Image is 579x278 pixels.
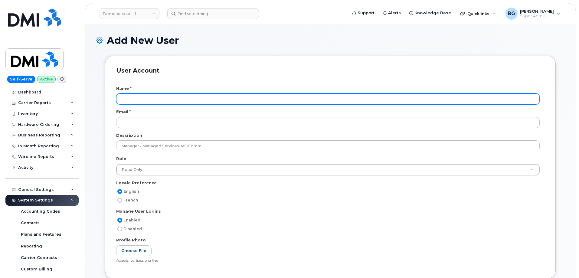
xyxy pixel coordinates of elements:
label: Locale Preference [116,180,157,186]
label: Description [116,132,142,138]
label: Role [116,156,126,162]
h1: Add New User [96,35,565,46]
input: Disabled [117,227,122,231]
span: Read Only [118,167,142,172]
label: Name * [116,86,132,91]
label: Enabled [116,217,140,224]
div: Accepts jpg, jpeg, png files [116,259,540,263]
label: Profile Photo [116,237,146,243]
label: Email * [116,109,131,115]
input: French [117,198,122,203]
input: English [117,189,122,194]
label: Choose File [116,245,152,257]
span: English [123,189,139,194]
span: French [123,198,138,202]
h3: User Account [116,67,545,80]
label: Disabled [116,225,142,233]
a: Read Only [116,164,539,175]
label: Manage User Logins [116,208,161,214]
input: Enabled [117,218,122,223]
